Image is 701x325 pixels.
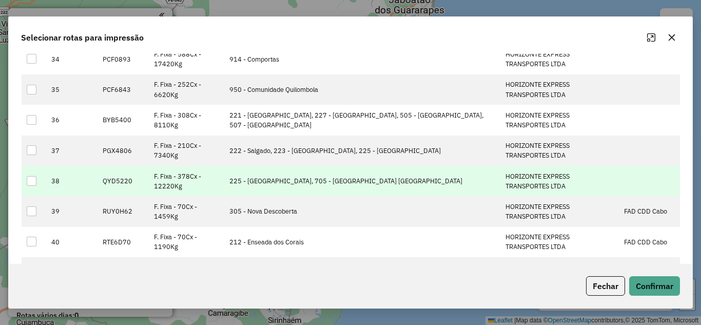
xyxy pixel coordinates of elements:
td: 212 - Enseada dos Corais [224,227,500,257]
td: 40 [46,227,97,257]
button: Fechar [586,276,625,296]
td: RTE6D70 [97,227,148,257]
td: 39 [46,196,97,226]
td: RNB2C75 [97,257,148,288]
td: PGX4806 [97,136,148,166]
td: 34 [46,44,97,74]
td: RUY0H62 [97,196,148,226]
td: FAD CDD Cabo [618,196,679,226]
td: F. Fixa - 308Cx - 8110Kg [148,105,224,135]
td: FAD CDD Cabo [618,227,679,257]
td: F. Fixa - 252Cx - 6620Kg [148,74,224,105]
td: HORIZONTE EXPRESS TRANSPORTES LTDA [500,136,618,166]
td: HORIZONTE EXPRESS TRANSPORTES LTDA [500,74,618,105]
td: F. Fixa - 70Cx - 1459Kg [148,196,224,226]
td: F. Fixa - 378Cx - 12220Kg [148,166,224,196]
td: 41 [46,257,97,288]
td: 305 - Nova Descoberta [224,196,500,226]
td: QYD5220 [97,166,148,196]
td: 35 [46,74,97,105]
td: 36 [46,105,97,135]
td: 225 - [GEOGRAPHIC_DATA], 705 - [GEOGRAPHIC_DATA] [GEOGRAPHIC_DATA] [224,166,500,196]
td: HORIZONTE EXPRESS TRANSPORTES LTDA [500,105,618,135]
td: 914 - Comportas [224,44,500,74]
td: HORIZONTE EXPRESS TRANSPORTES LTDA [500,257,618,288]
td: 38 [46,166,97,196]
td: BYB5400 [97,105,148,135]
td: 37 [46,136,97,166]
td: PCF0893 [97,44,148,74]
td: 922 - [GEOGRAPHIC_DATA], 923 - Três Carneiros [224,257,500,288]
td: HORIZONTE EXPRESS TRANSPORTES LTDA [500,196,618,226]
td: F. Fixa - 588Cx - 17420Kg [148,44,224,74]
td: HORIZONTE EXPRESS TRANSPORTES LTDA [500,166,618,196]
td: FAD CDD Cabo [618,257,679,288]
td: HORIZONTE EXPRESS TRANSPORTES LTDA [500,44,618,74]
button: Maximize [643,29,659,46]
td: 222 - Salgado, 223 - [GEOGRAPHIC_DATA], 225 - [GEOGRAPHIC_DATA] [224,136,500,166]
td: F. Fixa - 70Cx - 1190Kg [148,227,224,257]
td: F. Fixa - 210Cx - 7340Kg [148,136,224,166]
td: 221 - [GEOGRAPHIC_DATA], 227 - [GEOGRAPHIC_DATA], 505 - [GEOGRAPHIC_DATA], 507 - [GEOGRAPHIC_DATA] [224,105,500,135]
td: HORIZONTE EXPRESS TRANSPORTES LTDA [500,227,618,257]
td: F. Fixa - 70Cx - 1300Kg [148,257,224,288]
span: Selecionar rotas para impressão [21,31,144,44]
button: Confirmar [629,276,680,296]
td: 950 - Comunidade Quilombola [224,74,500,105]
td: PCF6843 [97,74,148,105]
